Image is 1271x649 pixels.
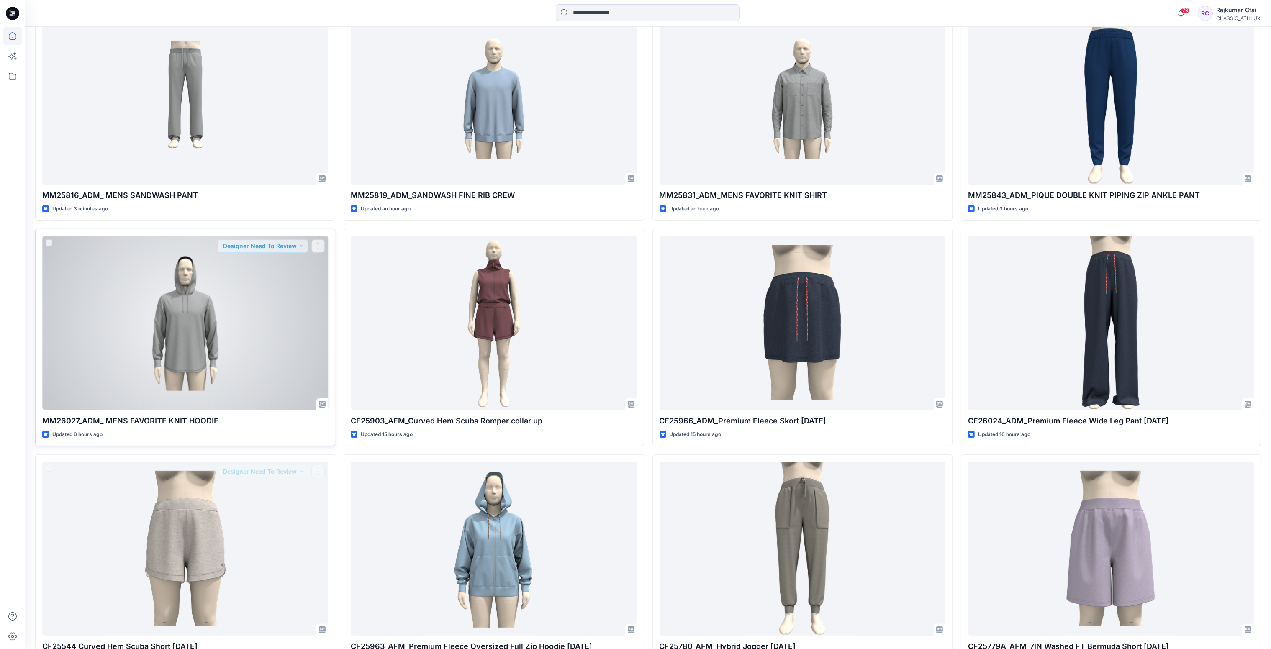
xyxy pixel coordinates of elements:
[42,10,328,185] a: MM25816_ADM_ MENS SANDWASH PANT
[42,236,328,410] a: MM26027_ADM_ MENS FAVORITE KNIT HOODIE
[351,415,637,427] p: CF25903_AFM_Curved Hem Scuba Romper collar up
[968,415,1254,427] p: CF26024_ADM_Premium Fleece Wide Leg Pant [DATE]
[660,10,945,185] a: MM25831_ADM_MENS FAVORITE KNIT SHIRT
[978,430,1030,439] p: Updated 16 hours ago
[351,236,637,410] a: CF25903_AFM_Curved Hem Scuba Romper collar up
[660,190,945,201] p: MM25831_ADM_MENS FAVORITE KNIT SHIRT
[42,462,328,636] a: CF25544 Curved Hem Scuba Short 29AUG25
[351,10,637,185] a: MM25819_ADM_SANDWASH FINE RIB CREW
[52,205,108,213] p: Updated 3 minutes ago
[968,236,1254,410] a: CF26024_ADM_Premium Fleece Wide Leg Pant 29AUG25
[1198,6,1213,21] div: RC
[968,190,1254,201] p: MM25843_ADM_PIQUE DOUBLE KNIT PIPING ZIP ANKLE PANT
[978,205,1028,213] p: Updated 3 hours ago
[968,10,1254,185] a: MM25843_ADM_PIQUE DOUBLE KNIT PIPING ZIP ANKLE PANT
[361,430,413,439] p: Updated 15 hours ago
[660,236,945,410] a: CF25966_ADM_Premium Fleece Skort 29AUG25
[660,415,945,427] p: CF25966_ADM_Premium Fleece Skort [DATE]
[1181,7,1190,14] span: 79
[361,205,411,213] p: Updated an hour ago
[351,462,637,636] a: CF25963_AFM_Premium Fleece Oversized Full Zip Hoodie 29AUG25
[52,430,103,439] p: Updated 6 hours ago
[968,462,1254,636] a: CF25779A_AFM_7IN Washed FT Bermuda Short 29AUG25
[42,415,328,427] p: MM26027_ADM_ MENS FAVORITE KNIT HOODIE
[670,430,722,439] p: Updated 15 hours ago
[1216,15,1261,21] div: CLASSIC_ATHLUX
[670,205,719,213] p: Updated an hour ago
[1216,5,1261,15] div: Rajkumar Cfai
[42,190,328,201] p: MM25816_ADM_ MENS SANDWASH PANT
[660,462,945,636] a: CF25780_AFM_Hybrid Jogger 29AUG25
[351,190,637,201] p: MM25819_ADM_SANDWASH FINE RIB CREW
